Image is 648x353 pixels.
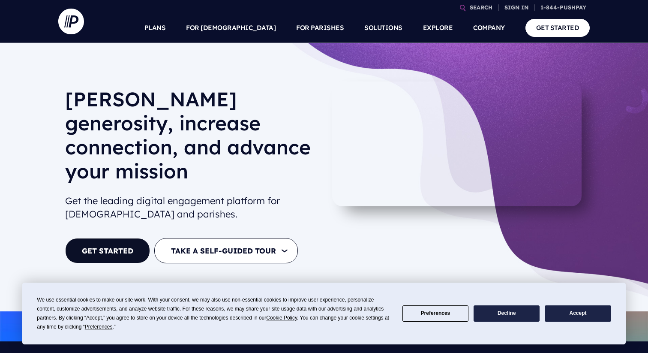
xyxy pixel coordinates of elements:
[364,13,402,43] a: SOLUTIONS
[154,238,298,263] button: TAKE A SELF-GUIDED TOUR
[423,13,453,43] a: EXPLORE
[65,87,317,190] h1: [PERSON_NAME] generosity, increase connection, and advance your mission
[144,13,166,43] a: PLANS
[65,191,317,224] h2: Get the leading digital engagement platform for [DEMOGRAPHIC_DATA] and parishes.
[85,324,113,330] span: Preferences
[186,13,276,43] a: FOR [DEMOGRAPHIC_DATA]
[545,305,611,322] button: Accept
[37,296,392,332] div: We use essential cookies to make our site work. With your consent, we may also use non-essential ...
[402,305,468,322] button: Preferences
[474,305,540,322] button: Decline
[296,13,344,43] a: FOR PARISHES
[473,13,505,43] a: COMPANY
[22,283,626,344] div: Cookie Consent Prompt
[266,315,297,321] span: Cookie Policy
[65,238,150,263] a: GET STARTED
[525,19,590,36] a: GET STARTED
